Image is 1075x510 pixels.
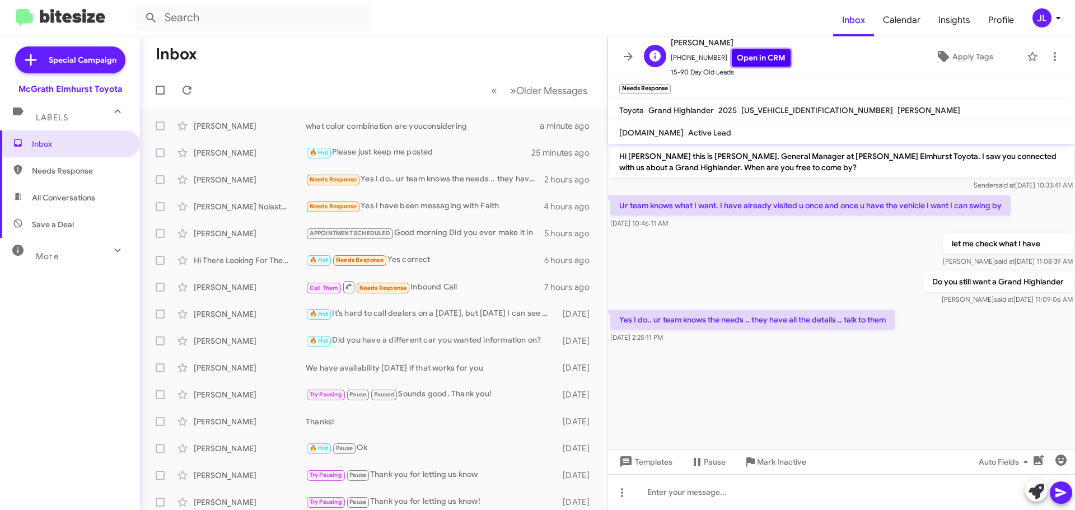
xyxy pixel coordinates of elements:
[306,200,544,213] div: Yes I have been messaging with Faith
[306,280,544,294] div: Inbound Call
[374,391,395,398] span: Paused
[741,105,893,115] span: [US_VEHICLE_IDENTIFICATION_NUMBER]
[610,333,663,341] span: [DATE] 2:25:11 PM
[610,219,668,227] span: [DATE] 10:46:11 AM
[43,66,100,73] div: Domain Overview
[306,146,531,159] div: Please just keep me posted
[336,445,353,452] span: Pause
[156,45,197,63] h1: Inbox
[306,469,557,481] div: Thank you for letting us know
[310,284,339,292] span: Call Them
[310,230,390,237] span: APPOINTMENT SCHEDULED
[349,471,366,479] span: Pause
[619,84,671,94] small: Needs Response
[995,181,1015,189] span: said at
[557,416,599,427] div: [DATE]
[194,362,306,373] div: [PERSON_NAME]
[306,388,557,401] div: Sounds good. Thank you!
[510,83,516,97] span: »
[349,498,366,506] span: Pause
[732,49,791,67] a: Open in CRM
[310,256,329,264] span: 🔥 Hot
[32,192,95,203] span: All Conversations
[135,4,371,31] input: Search
[31,18,55,27] div: v 4.0.25
[874,4,929,36] a: Calendar
[610,310,895,330] p: Yes I do.. ur team knows the needs .. they have all the details .. talk to them
[906,46,1021,67] button: Apply Tags
[306,495,557,508] div: Thank you for letting us know!
[557,362,599,373] div: [DATE]
[1023,8,1063,27] button: JL
[516,85,587,97] span: Older Messages
[557,470,599,481] div: [DATE]
[49,54,116,65] span: Special Campaign
[111,65,120,74] img: tab_keywords_by_traffic_grey.svg
[544,228,599,239] div: 5 hours ago
[718,105,737,115] span: 2025
[619,105,644,115] span: Toyota
[923,272,1073,292] p: Do you still want a Grand Highlander
[619,128,684,138] span: [DOMAIN_NAME]
[531,147,599,158] div: 25 minutes ago
[18,29,27,38] img: website_grey.svg
[557,497,599,508] div: [DATE]
[491,83,497,97] span: «
[124,66,189,73] div: Keywords by Traffic
[194,282,306,293] div: [PERSON_NAME]
[194,416,306,427] div: [PERSON_NAME]
[648,105,714,115] span: Grand Highlander
[194,470,306,481] div: [PERSON_NAME]
[617,452,672,472] span: Templates
[310,498,342,506] span: Try Pausing
[36,113,68,123] span: Labels
[32,138,127,149] span: Inbox
[306,416,557,427] div: Thanks!
[943,233,1073,254] p: let me check what I have
[557,335,599,347] div: [DATE]
[898,105,960,115] span: [PERSON_NAME]
[194,497,306,508] div: [PERSON_NAME]
[540,120,599,132] div: a minute ago
[484,79,504,102] button: Previous
[544,255,599,266] div: 6 hours ago
[306,442,557,455] div: Ok
[336,256,384,264] span: Needs Response
[310,391,342,398] span: Try Pausing
[310,203,357,210] span: Needs Response
[994,295,1013,303] span: said at
[544,174,599,185] div: 2 hours ago
[310,445,329,452] span: 🔥 Hot
[359,284,407,292] span: Needs Response
[671,67,791,78] span: 15-90 Day Old Leads
[735,452,815,472] button: Mark Inactive
[671,49,791,67] span: [PHONE_NUMBER]
[671,36,791,49] span: [PERSON_NAME]
[942,295,1073,303] span: [PERSON_NAME] [DATE] 11:09:06 AM
[929,4,979,36] a: Insights
[557,443,599,454] div: [DATE]
[306,334,557,347] div: Did you have a different car you wanted information on?
[970,452,1041,472] button: Auto Fields
[36,251,59,261] span: More
[194,147,306,158] div: [PERSON_NAME]
[18,18,27,27] img: logo_orange.svg
[310,149,329,156] span: 🔥 Hot
[194,201,306,212] div: [PERSON_NAME] Nolastname122950582
[32,219,74,230] span: Save a Deal
[979,4,1023,36] a: Profile
[979,452,1032,472] span: Auto Fields
[194,335,306,347] div: [PERSON_NAME]
[306,173,544,186] div: Yes I do.. ur team knows the needs .. they have all the details .. talk to them
[681,452,735,472] button: Pause
[310,337,329,344] span: 🔥 Hot
[757,452,806,472] span: Mark Inactive
[306,307,557,320] div: It’s hard to call dealers on a [DATE], but [DATE] I can see what’s out there
[194,389,306,400] div: [PERSON_NAME]
[833,4,874,36] span: Inbox
[349,391,366,398] span: Pause
[310,310,329,317] span: 🔥 Hot
[306,362,557,373] div: We have availability [DATE] if that works for you
[1032,8,1051,27] div: JL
